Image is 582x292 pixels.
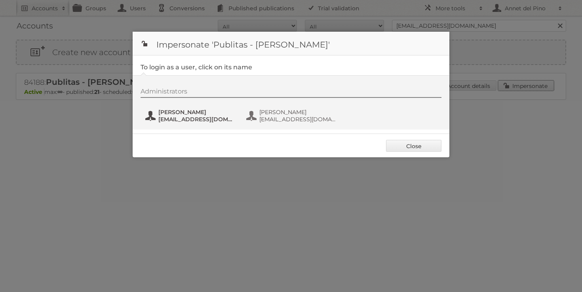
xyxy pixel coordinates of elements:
[245,108,339,124] button: [PERSON_NAME] [EMAIL_ADDRESS][DOMAIN_NAME]
[259,116,336,123] span: [EMAIL_ADDRESS][DOMAIN_NAME]
[158,109,235,116] span: [PERSON_NAME]
[145,108,238,124] button: [PERSON_NAME] [EMAIL_ADDRESS][DOMAIN_NAME]
[133,32,449,55] h1: Impersonate 'Publitas - [PERSON_NAME]'
[141,88,441,98] div: Administrators
[141,63,252,71] legend: To login as a user, click on its name
[158,116,235,123] span: [EMAIL_ADDRESS][DOMAIN_NAME]
[386,140,441,152] a: Close
[259,109,336,116] span: [PERSON_NAME]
